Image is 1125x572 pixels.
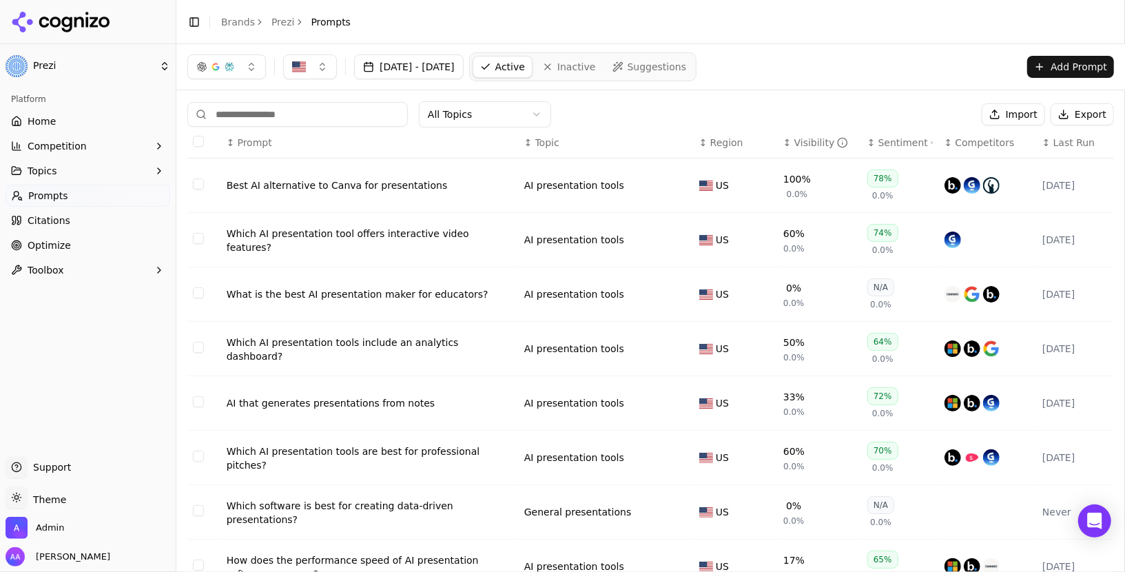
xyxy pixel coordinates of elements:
span: Prezi [33,60,154,72]
a: Optimize [6,234,170,256]
span: US [716,287,729,301]
span: Topics [28,164,57,178]
div: AI that generates presentations from notes [227,396,513,410]
a: Inactive [535,56,603,78]
span: 0.0% [870,299,891,310]
a: Citations [6,210,170,232]
span: Prompts [311,15,351,29]
a: AI presentation tools [524,451,624,464]
span: Prompts [28,189,68,203]
div: [DATE] [1042,342,1108,356]
button: [DATE] - [DATE] [354,54,464,79]
a: AI presentation tools [524,342,624,356]
th: Prompt [221,127,519,159]
img: US flag [699,398,713,409]
img: canva [945,286,961,303]
span: Last Run [1053,136,1095,150]
a: What is the best AI presentation maker for educators? [227,287,513,301]
img: gamma [983,449,1000,466]
div: [DATE] [1042,287,1108,301]
span: 0.0% [787,189,808,200]
button: Select row 5 [193,396,204,407]
button: Open organization switcher [6,517,64,539]
a: AI presentation tools [524,178,624,192]
span: 0.0% [783,298,805,309]
button: Select row 2 [193,233,204,244]
div: Platform [6,88,170,110]
a: Which AI presentation tools are best for professional pitches? [227,445,513,472]
div: N/A [867,496,894,514]
button: Open user button [6,547,110,566]
span: US [716,342,729,356]
span: Suggestions [628,60,687,74]
div: 60% [783,227,805,241]
div: 33% [783,390,805,404]
th: sentiment [862,127,939,159]
div: ↕Region [699,136,772,150]
span: Toolbox [28,263,64,277]
div: 70% [867,442,898,460]
span: US [716,505,729,519]
div: AI presentation tools [524,233,624,247]
a: Brands [221,17,255,28]
a: AI presentation tools [524,396,624,410]
a: Best AI alternative to Canva for presentations [227,178,513,192]
img: US flag [699,344,713,354]
img: US flag [699,507,713,518]
div: Open Intercom Messenger [1078,504,1111,538]
a: Home [6,110,170,132]
span: 0.0% [870,517,891,528]
a: Prezi [271,15,295,29]
img: pitch [983,177,1000,194]
button: Select row 1 [193,178,204,190]
span: 0.0% [872,245,894,256]
th: Competitors [939,127,1037,159]
div: 72% [867,387,898,405]
button: Add Prompt [1027,56,1114,78]
span: [PERSON_NAME] [30,551,110,563]
span: 0.0% [872,408,894,419]
div: ↕Visibility [783,136,856,150]
div: 65% [867,551,898,569]
span: Theme [28,494,66,505]
img: beautiful.ai [945,449,961,466]
div: N/A [867,278,894,296]
span: 0.0% [872,354,894,365]
div: [DATE] [1042,451,1108,464]
span: Home [28,114,56,128]
a: Which AI presentation tools include an analytics dashboard? [227,336,513,363]
img: Prezi [6,55,28,77]
a: General presentations [524,505,632,519]
th: Topic [519,127,694,159]
a: Which AI presentation tool offers interactive video features? [227,227,513,254]
div: 60% [783,445,805,458]
div: 50% [783,336,805,349]
div: 100% [783,172,811,186]
span: Active [495,60,525,74]
img: beautiful.ai [945,177,961,194]
button: Select row 3 [193,287,204,298]
span: US [716,451,729,464]
button: Export [1051,103,1114,125]
span: 0.0% [783,243,805,254]
span: Optimize [28,238,71,252]
span: US [716,233,729,247]
div: [DATE] [1042,178,1108,192]
img: gamma [964,177,980,194]
img: beautiful.ai [983,286,1000,303]
img: beautiful.ai [964,340,980,357]
img: Alp Aysan [6,547,25,566]
img: US flag [699,562,713,572]
img: Admin [6,517,28,539]
button: Select row 6 [193,451,204,462]
div: 64% [867,333,898,351]
img: slidebean [964,449,980,466]
span: Inactive [557,60,596,74]
th: Region [694,127,778,159]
